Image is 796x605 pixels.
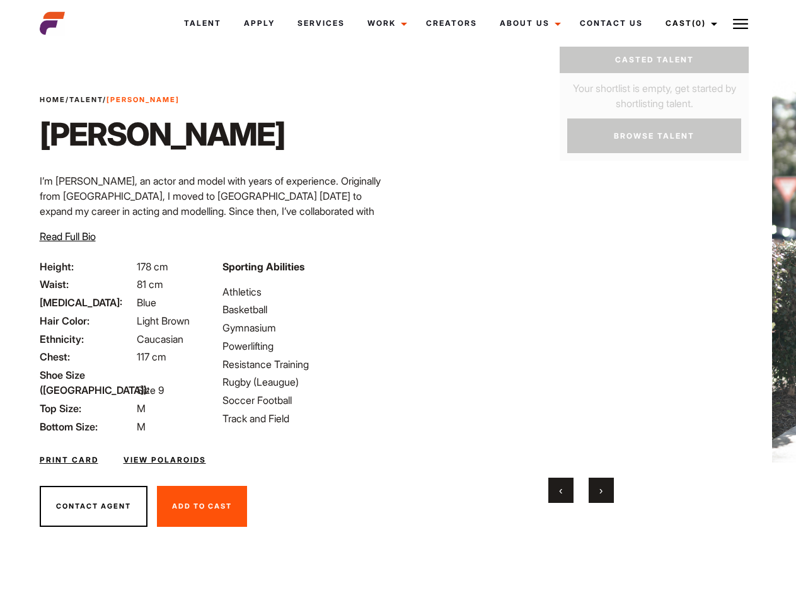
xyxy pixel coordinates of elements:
[599,484,603,497] span: Next
[415,6,488,40] a: Creators
[173,6,233,40] a: Talent
[233,6,286,40] a: Apply
[40,419,134,434] span: Bottom Size:
[733,16,748,32] img: Burger icon
[40,367,134,398] span: Shoe Size ([GEOGRAPHIC_DATA]):
[560,47,749,73] a: Casted Talent
[40,173,391,279] p: I’m [PERSON_NAME], an actor and model with years of experience. Originally from [GEOGRAPHIC_DATA]...
[40,95,180,105] span: / /
[40,331,134,347] span: Ethnicity:
[222,302,390,317] li: Basketball
[560,73,749,111] p: Your shortlist is empty, get started by shortlisting talent.
[40,11,65,36] img: cropped-aefm-brand-fav-22-square.png
[157,486,247,527] button: Add To Cast
[222,338,390,354] li: Powerlifting
[40,401,134,416] span: Top Size:
[222,320,390,335] li: Gymnasium
[137,350,166,363] span: 117 cm
[40,277,134,292] span: Waist:
[40,230,96,243] span: Read Full Bio
[356,6,415,40] a: Work
[172,502,232,510] span: Add To Cast
[222,284,390,299] li: Athletics
[40,295,134,310] span: [MEDICAL_DATA]:
[559,484,562,497] span: Previous
[222,411,390,426] li: Track and Field
[40,454,98,466] a: Print Card
[137,260,168,273] span: 178 cm
[488,6,568,40] a: About Us
[137,278,163,291] span: 81 cm
[654,6,725,40] a: Cast(0)
[107,95,180,104] strong: [PERSON_NAME]
[40,486,147,527] button: Contact Agent
[568,6,654,40] a: Contact Us
[137,296,156,309] span: Blue
[428,81,734,463] video: Your browser does not support the video tag.
[40,229,96,244] button: Read Full Bio
[40,95,66,104] a: Home
[567,118,741,153] a: Browse Talent
[222,374,390,389] li: Rugby (Leaugue)
[69,95,103,104] a: Talent
[137,314,190,327] span: Light Brown
[137,420,146,433] span: M
[124,454,206,466] a: View Polaroids
[40,259,134,274] span: Height:
[222,260,304,273] strong: Sporting Abilities
[40,349,134,364] span: Chest:
[137,333,183,345] span: Caucasian
[137,402,146,415] span: M
[222,393,390,408] li: Soccer Football
[40,115,285,153] h1: [PERSON_NAME]
[692,18,706,28] span: (0)
[40,313,134,328] span: Hair Color:
[222,357,390,372] li: Resistance Training
[286,6,356,40] a: Services
[137,384,164,396] span: Size 9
